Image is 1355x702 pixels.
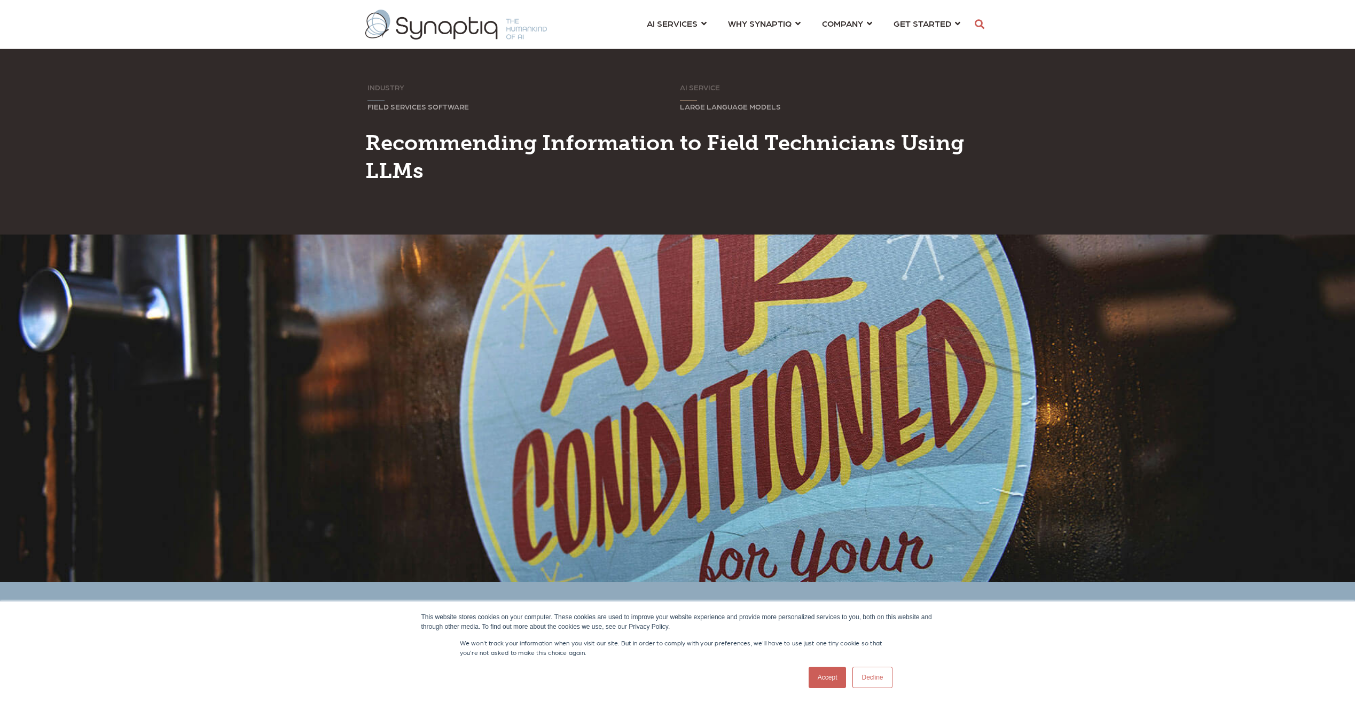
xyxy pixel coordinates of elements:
[365,10,547,40] img: synaptiq logo-2
[367,83,404,91] span: INDUSTRY
[822,16,863,30] span: COMPANY
[647,16,698,30] span: AI SERVICES
[421,612,934,631] div: This website stores cookies on your computer. These cookies are used to improve your website expe...
[365,130,964,183] span: Recommending Information to Field Technicians Using LLMs
[728,13,801,33] a: WHY SYNAPTIQ
[894,13,960,33] a: GET STARTED
[636,5,971,44] nav: menu
[809,667,847,688] a: Accept
[647,13,707,33] a: AI SERVICES
[680,83,720,91] span: AI SERVICE
[822,13,872,33] a: COMPANY
[680,102,781,111] span: LARGE LANGUAGE MODELS
[728,16,792,30] span: WHY SYNAPTIQ
[852,667,892,688] a: Decline
[367,100,385,101] svg: Sorry, your browser does not support inline SVG.
[680,100,697,101] svg: Sorry, your browser does not support inline SVG.
[460,638,896,657] p: We won't track your information when you visit our site. But in order to comply with your prefere...
[894,16,951,30] span: GET STARTED
[367,102,469,111] span: FIELD SERVICES SOFTWARE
